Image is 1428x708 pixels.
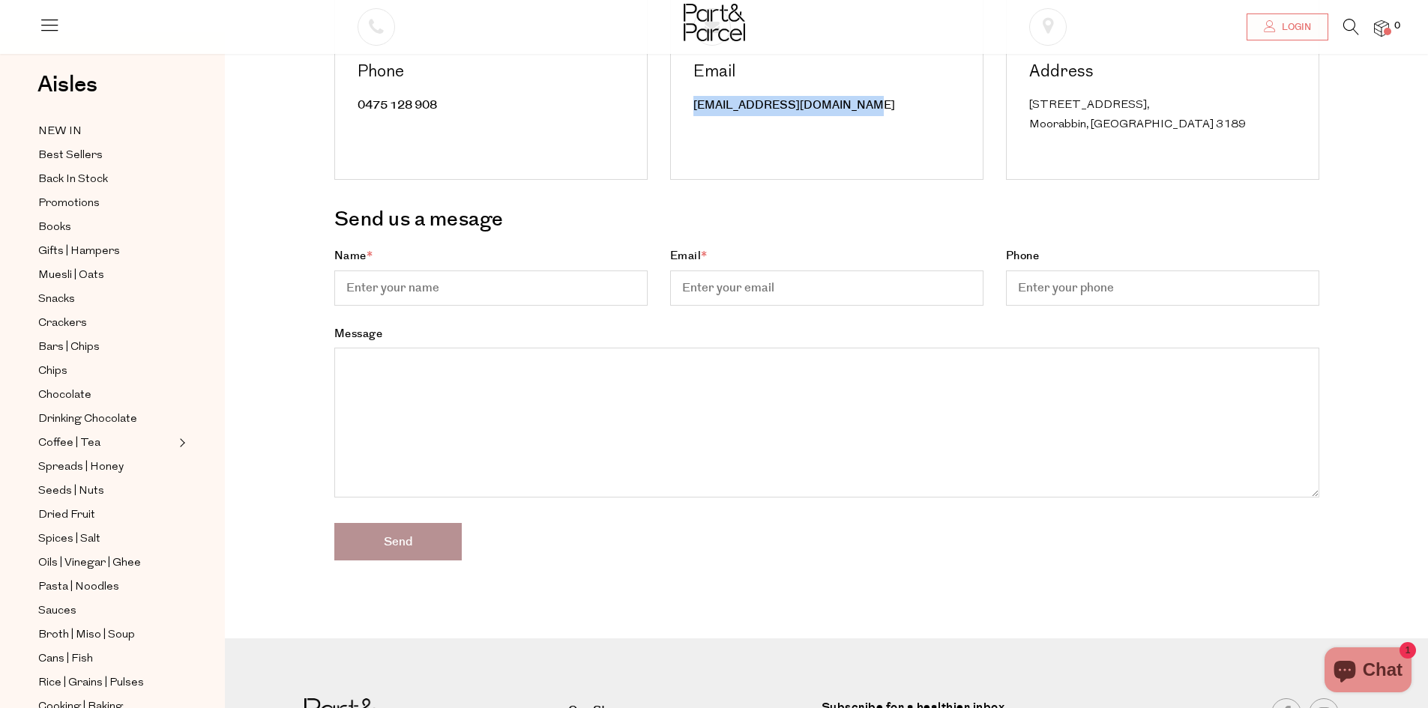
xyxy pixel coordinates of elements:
[38,242,175,261] a: Gifts | Hampers
[38,411,137,429] span: Drinking Chocolate
[1374,20,1389,36] a: 0
[38,554,175,572] a: Oils | Vinegar | Ghee
[38,674,144,692] span: Rice | Grains | Pulses
[38,434,175,453] a: Coffee | Tea
[38,266,175,285] a: Muesli | Oats
[38,314,175,333] a: Crackers
[38,171,108,189] span: Back In Stock
[358,64,628,81] div: Phone
[38,123,82,141] span: NEW IN
[38,626,135,644] span: Broth | Miso | Soup
[334,326,1319,504] label: Message
[38,506,175,524] a: Dried Fruit
[38,290,175,309] a: Snacks
[38,482,104,500] span: Seeds | Nuts
[1278,21,1311,34] span: Login
[38,243,120,261] span: Gifts | Hampers
[38,506,95,524] span: Dried Fruit
[38,315,87,333] span: Crackers
[1006,248,1319,306] label: Phone
[38,339,100,357] span: Bars | Chips
[38,386,175,405] a: Chocolate
[37,73,97,111] a: Aisles
[38,146,175,165] a: Best Sellers
[38,458,175,476] a: Spreads | Honey
[38,291,75,309] span: Snacks
[1029,96,1300,134] div: [STREET_ADDRESS], Moorabbin, [GEOGRAPHIC_DATA] 3189
[175,434,186,452] button: Expand/Collapse Coffee | Tea
[334,248,648,306] label: Name
[38,219,71,237] span: Books
[38,578,175,596] a: Pasta | Noodles
[693,64,964,81] div: Email
[38,602,76,620] span: Sauces
[38,459,124,476] span: Spreads | Honey
[670,270,983,306] input: Email*
[1247,13,1328,40] a: Login
[38,147,103,165] span: Best Sellers
[38,482,175,500] a: Seeds | Nuts
[334,523,462,560] input: Send
[693,97,895,113] a: [EMAIL_ADDRESS][DOMAIN_NAME]
[38,578,119,596] span: Pasta | Noodles
[1391,19,1404,33] span: 0
[38,530,175,548] a: Spices | Salt
[38,122,175,141] a: NEW IN
[38,387,91,405] span: Chocolate
[1029,64,1300,81] div: Address
[38,170,175,189] a: Back In Stock
[334,270,648,306] input: Name*
[38,530,100,548] span: Spices | Salt
[684,4,745,41] img: Part&Parcel
[670,248,983,306] label: Email
[38,410,175,429] a: Drinking Chocolate
[38,602,175,620] a: Sauces
[38,338,175,357] a: Bars | Chips
[38,650,175,668] a: Cans | Fish
[38,650,93,668] span: Cans | Fish
[38,195,100,213] span: Promotions
[38,435,100,453] span: Coffee | Tea
[38,674,175,692] a: Rice | Grains | Pulses
[334,202,1319,237] h3: Send us a mesage
[38,554,141,572] span: Oils | Vinegar | Ghee
[334,348,1319,497] textarea: Message
[358,97,437,113] a: 0475 128 908
[38,194,175,213] a: Promotions
[37,68,97,101] span: Aisles
[38,626,175,644] a: Broth | Miso | Soup
[38,362,175,381] a: Chips
[1006,270,1319,306] input: Phone
[38,218,175,237] a: Books
[1320,647,1416,696] inbox-online-store-chat: Shopify online store chat
[38,363,67,381] span: Chips
[38,267,104,285] span: Muesli | Oats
